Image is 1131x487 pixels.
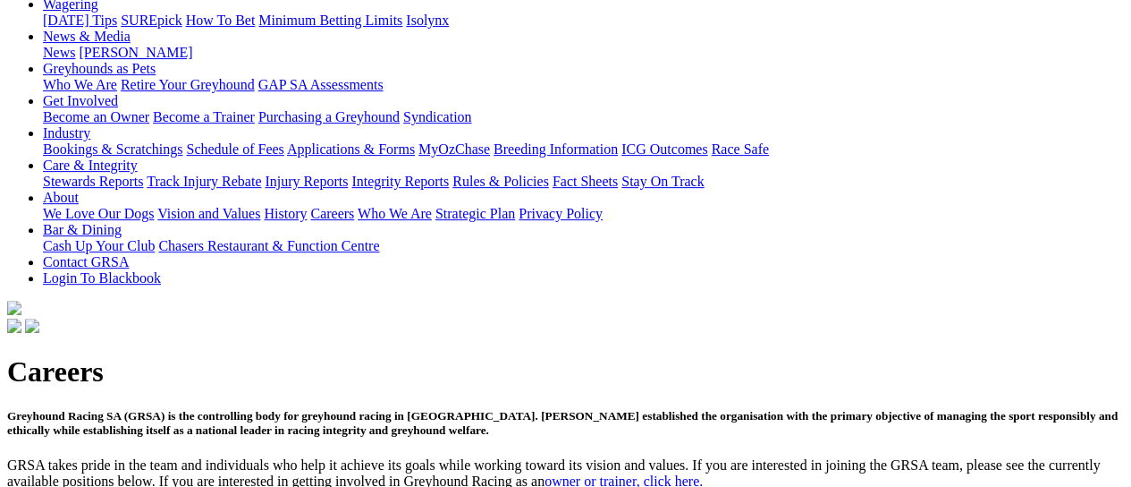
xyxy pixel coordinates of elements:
[264,206,307,221] a: History
[186,13,256,28] a: How To Bet
[43,141,1124,158] div: Industry
[621,174,704,189] a: Stay On Track
[43,158,138,173] a: Care & Integrity
[186,141,283,157] a: Schedule of Fees
[43,174,1124,190] div: Care & Integrity
[43,61,156,76] a: Greyhounds as Pets
[43,93,118,108] a: Get Involved
[7,409,1118,437] span: Greyhound Racing SA (GRSA) is the controlling body for greyhound racing in [GEOGRAPHIC_DATA]. [PE...
[358,206,432,221] a: Who We Are
[121,13,181,28] a: SUREpick
[310,206,354,221] a: Careers
[153,109,255,124] a: Become a Trainer
[43,174,143,189] a: Stewards Reports
[43,206,154,221] a: We Love Our Dogs
[43,206,1124,222] div: About
[494,141,618,157] a: Breeding Information
[418,141,490,157] a: MyOzChase
[158,238,379,253] a: Chasers Restaurant & Function Centre
[43,270,161,286] a: Login To Blackbook
[43,254,129,269] a: Contact GRSA
[287,141,415,157] a: Applications & Forms
[43,77,1124,93] div: Greyhounds as Pets
[43,13,117,28] a: [DATE] Tips
[43,77,117,92] a: Who We Are
[147,174,261,189] a: Track Injury Rebate
[43,190,79,205] a: About
[711,141,768,157] a: Race Safe
[553,174,618,189] a: Fact Sheets
[7,319,21,333] img: facebook.svg
[43,222,122,237] a: Bar & Dining
[258,109,400,124] a: Purchasing a Greyhound
[435,206,515,221] a: Strategic Plan
[258,13,402,28] a: Minimum Betting Limits
[519,206,603,221] a: Privacy Policy
[7,301,21,315] img: logo-grsa-white.png
[43,13,1124,29] div: Wagering
[121,77,255,92] a: Retire Your Greyhound
[43,109,1124,125] div: Get Involved
[621,141,707,157] a: ICG Outcomes
[43,238,1124,254] div: Bar & Dining
[406,13,449,28] a: Isolynx
[258,77,384,92] a: GAP SA Assessments
[265,174,348,189] a: Injury Reports
[43,45,1124,61] div: News & Media
[43,45,75,60] a: News
[157,206,260,221] a: Vision and Values
[7,355,1124,389] h1: Careers
[43,238,155,253] a: Cash Up Your Club
[43,29,131,44] a: News & Media
[43,125,90,141] a: Industry
[43,109,149,124] a: Become an Owner
[25,319,39,333] img: twitter.svg
[351,174,449,189] a: Integrity Reports
[43,141,182,157] a: Bookings & Scratchings
[79,45,192,60] a: [PERSON_NAME]
[452,174,549,189] a: Rules & Policies
[403,109,471,124] a: Syndication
